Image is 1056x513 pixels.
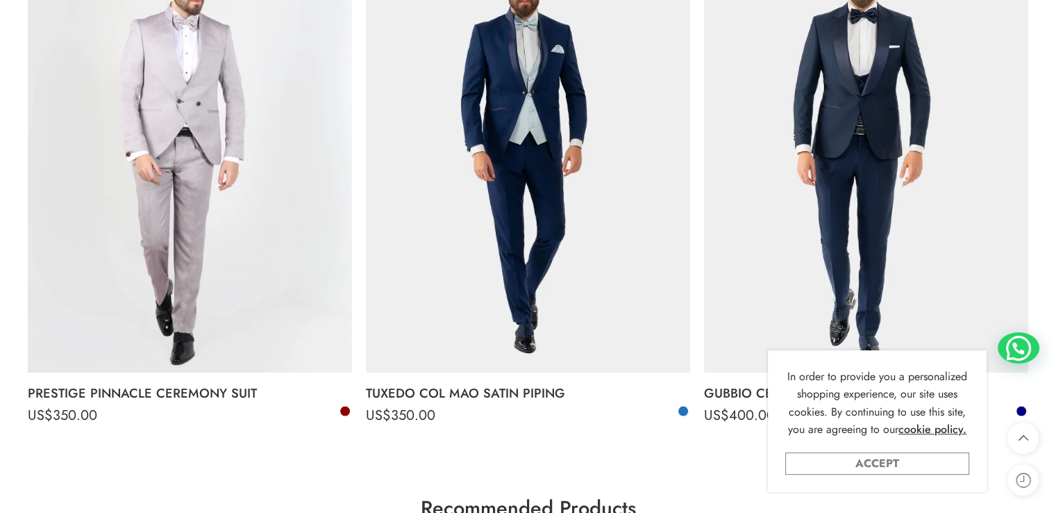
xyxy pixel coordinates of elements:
span: US$ [704,405,729,425]
a: PRESTIGE PINNACLE CEREMONY SUIT [28,380,352,407]
a: Navy [1015,405,1028,418]
span: US$ [366,405,391,425]
a: TUXEDO COL MAO SATIN PIPING [366,380,690,407]
bdi: 400.00 [704,405,775,425]
bdi: 350.00 [366,405,435,425]
bdi: 350.00 [28,405,97,425]
a: Accept [785,453,969,475]
a: cookie policy. [898,421,966,439]
a: GUBBIO CEREMONY TUXEDO [704,380,1028,407]
span: In order to provide you a personalized shopping experience, our site uses cookies. By continuing ... [787,368,967,438]
span: US$ [28,405,53,425]
a: Bordeaux [339,405,351,418]
a: Blue [677,405,689,418]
